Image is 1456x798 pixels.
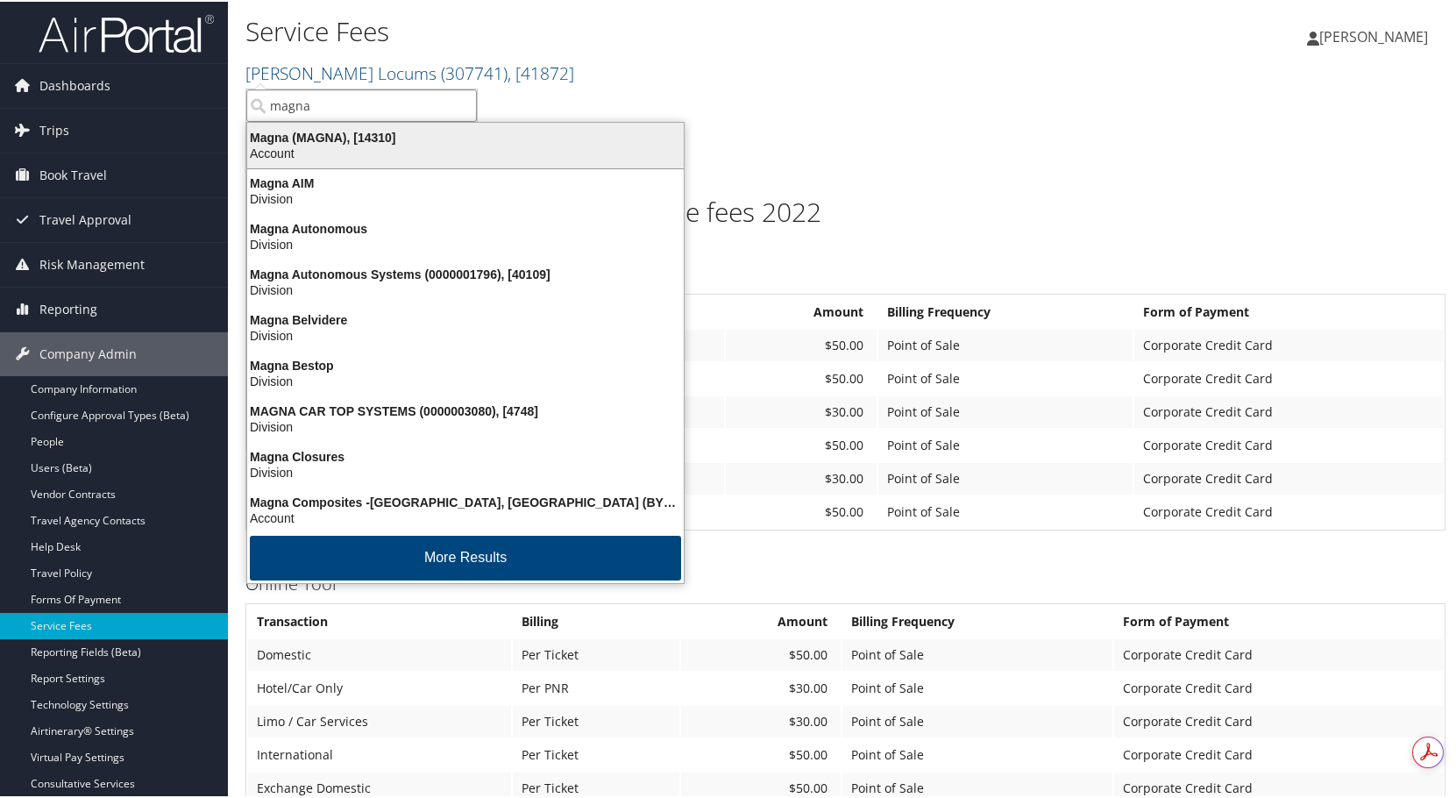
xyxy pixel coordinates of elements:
td: Point of Sale [878,461,1132,493]
span: Book Travel [39,152,107,196]
th: Billing [513,604,679,636]
a: [PERSON_NAME] [1307,9,1445,61]
th: Amount [681,604,842,636]
input: Search Accounts [246,88,477,120]
td: Corporate Credit Card [1134,328,1443,360]
td: Corporate Credit Card [1134,461,1443,493]
span: , [ 41872 ] [508,60,574,83]
td: Limo / Car Services [248,704,511,736]
div: Magna Belvidere [237,310,694,326]
td: $50.00 [726,428,877,460]
div: Account [237,144,694,160]
span: Travel Approval [39,196,131,240]
td: International [248,737,511,769]
td: Corporate Credit Card [1114,704,1443,736]
td: Point of Sale [878,395,1132,426]
th: Amount [726,295,877,326]
div: Division [237,417,694,433]
div: Division [237,235,694,251]
td: $30.00 [681,671,842,702]
td: $50.00 [681,638,842,669]
h3: Full Service Agent [245,260,1445,285]
div: Division [237,189,694,205]
td: Point of Sale [842,737,1112,769]
span: Company Admin [39,331,137,374]
td: Point of Sale [878,428,1132,460]
h1: [PERSON_NAME] Locums point of sale fees 2022 [245,192,1445,229]
td: Per Ticket [513,704,679,736]
td: Point of Sale [842,671,1112,702]
td: Domestic [248,638,511,669]
div: Magna AIM [237,174,694,189]
td: $30.00 [681,704,842,736]
th: Form of Payment [1134,295,1443,326]
span: Risk Management [39,241,145,285]
td: Per PNR [513,671,679,702]
th: Transaction [248,604,511,636]
td: Corporate Credit Card [1134,361,1443,393]
td: Corporate Credit Card [1134,395,1443,426]
td: $30.00 [726,395,877,426]
td: $30.00 [726,461,877,493]
td: Corporate Credit Card [1134,428,1443,460]
td: Per Ticket [513,737,679,769]
div: Division [237,463,694,479]
div: Magna Closures [237,447,694,463]
span: [PERSON_NAME] [1319,25,1428,45]
td: Corporate Credit Card [1134,495,1443,526]
div: Magna Autonomous [237,219,694,235]
td: Point of Sale [842,704,1112,736]
td: Corporate Credit Card [1114,638,1443,669]
h1: Service Fees [245,11,1046,48]
div: Division [237,372,694,388]
th: Billing Frequency [878,295,1132,326]
span: Trips [39,107,69,151]
div: Magna Bestop [237,356,694,372]
th: Form of Payment [1114,604,1443,636]
span: Dashboards [39,62,110,106]
div: Magna Autonomous Systems (0000001796), [40109] [237,265,694,281]
td: Point of Sale [842,638,1112,669]
div: Division [237,281,694,296]
button: More Results [250,534,681,579]
td: Point of Sale [878,361,1132,393]
td: Point of Sale [878,495,1132,526]
td: Per Ticket [513,638,679,669]
td: $50.00 [726,361,877,393]
h3: Online Tool [245,570,1445,595]
div: MAGNA CAR TOP SYSTEMS (0000003080), [4748] [237,402,694,417]
td: $50.00 [726,328,877,360]
div: Division [237,326,694,342]
span: Reporting [39,286,97,330]
img: airportal-logo.png [39,11,214,53]
div: Magna (MAGNA), [14310] [237,128,694,144]
td: $50.00 [681,737,842,769]
td: $50.00 [726,495,877,526]
td: Corporate Credit Card [1114,671,1443,702]
div: Magna Composites -[GEOGRAPHIC_DATA], [GEOGRAPHIC_DATA] (BYF-0000003076), [4576] [237,493,694,509]
td: Hotel/Car Only [248,671,511,702]
div: Account [237,509,694,524]
td: Point of Sale [878,328,1132,360]
th: Billing Frequency [842,604,1112,636]
span: ( 307741 ) [441,60,508,83]
td: Corporate Credit Card [1114,737,1443,769]
a: [PERSON_NAME] Locums [245,60,574,83]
